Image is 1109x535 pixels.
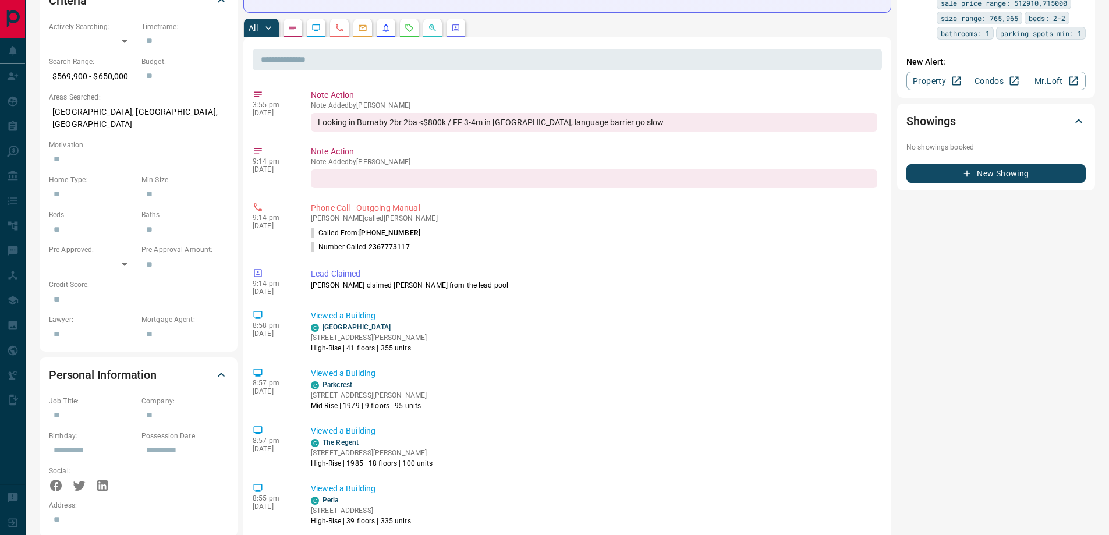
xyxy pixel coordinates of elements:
p: 9:14 pm [253,157,293,165]
p: Viewed a Building [311,425,877,437]
p: [DATE] [253,288,293,296]
p: [DATE] [253,329,293,338]
span: parking spots min: 1 [1000,27,1082,39]
p: New Alert: [906,56,1086,68]
p: [STREET_ADDRESS][PERSON_NAME] [311,448,433,458]
p: All [249,24,258,32]
p: Viewed a Building [311,483,877,495]
a: [GEOGRAPHIC_DATA] [323,323,391,331]
h2: Personal Information [49,366,157,384]
span: beds: 2-2 [1029,12,1065,24]
p: Phone Call - Outgoing Manual [311,202,877,214]
p: 8:57 pm [253,379,293,387]
div: condos.ca [311,324,319,332]
svg: Lead Browsing Activity [311,23,321,33]
p: Pre-Approved: [49,245,136,255]
a: Condos [966,72,1026,90]
p: Timeframe: [141,22,228,32]
p: Beds: [49,210,136,220]
p: Company: [141,396,228,406]
a: Property [906,72,966,90]
p: [GEOGRAPHIC_DATA], [GEOGRAPHIC_DATA], [GEOGRAPHIC_DATA] [49,102,228,134]
p: Credit Score: [49,279,228,290]
p: [DATE] [253,222,293,230]
p: Called From: [311,228,420,238]
p: High-Rise | 1985 | 18 floors | 100 units [311,458,433,469]
p: Min Size: [141,175,228,185]
p: Social: [49,466,136,476]
div: Showings [906,107,1086,135]
div: condos.ca [311,439,319,447]
a: Parkcrest [323,381,352,389]
div: - [311,169,877,188]
p: Baths: [141,210,228,220]
p: 8:58 pm [253,321,293,329]
p: Lead Claimed [311,268,877,280]
p: Viewed a Building [311,367,877,380]
p: Job Title: [49,396,136,406]
p: Motivation: [49,140,228,150]
p: Viewed a Building [311,310,877,322]
p: 3:55 pm [253,101,293,109]
p: Home Type: [49,175,136,185]
p: No showings booked [906,142,1086,153]
p: Number Called: [311,242,410,252]
span: [PHONE_NUMBER] [359,229,420,237]
p: [DATE] [253,502,293,511]
span: 2367773117 [369,243,410,251]
svg: Requests [405,23,414,33]
p: 9:14 pm [253,214,293,222]
h2: Showings [906,112,956,130]
p: Mortgage Agent: [141,314,228,325]
a: Perla [323,496,339,504]
p: Lawyer: [49,314,136,325]
div: Personal Information [49,361,228,389]
p: [STREET_ADDRESS][PERSON_NAME] [311,390,427,401]
p: Pre-Approval Amount: [141,245,228,255]
p: [DATE] [253,387,293,395]
svg: Listing Alerts [381,23,391,33]
p: [DATE] [253,165,293,173]
div: condos.ca [311,497,319,505]
p: Actively Searching: [49,22,136,32]
p: 9:14 pm [253,279,293,288]
p: Mid-Rise | 1979 | 9 floors | 95 units [311,401,427,411]
div: Looking in Burnaby 2br 2ba <$800k / FF 3-4m in [GEOGRAPHIC_DATA], language barrier go slow [311,113,877,132]
p: Search Range: [49,56,136,67]
a: Mr.Loft [1026,72,1086,90]
p: Note Action [311,89,877,101]
p: High-Rise | 41 floors | 355 units [311,343,427,353]
p: Note Added by [PERSON_NAME] [311,158,877,166]
p: High-Rise | 39 floors | 335 units [311,516,411,526]
div: condos.ca [311,381,319,389]
p: Possession Date: [141,431,228,441]
p: Note Action [311,146,877,158]
svg: Notes [288,23,297,33]
p: Address: [49,500,228,511]
p: Budget: [141,56,228,67]
p: Note Added by [PERSON_NAME] [311,101,877,109]
svg: Opportunities [428,23,437,33]
svg: Emails [358,23,367,33]
p: $569,900 - $650,000 [49,67,136,86]
button: New Showing [906,164,1086,183]
p: 8:55 pm [253,494,293,502]
a: The Regent [323,438,359,447]
p: [PERSON_NAME] called [PERSON_NAME] [311,214,877,222]
span: bathrooms: 1 [941,27,990,39]
p: [STREET_ADDRESS] [311,505,411,516]
p: [DATE] [253,445,293,453]
p: [DATE] [253,109,293,117]
p: [PERSON_NAME] claimed [PERSON_NAME] from the lead pool [311,280,877,290]
span: size range: 765,965 [941,12,1018,24]
p: Areas Searched: [49,92,228,102]
svg: Calls [335,23,344,33]
svg: Agent Actions [451,23,460,33]
p: [STREET_ADDRESS][PERSON_NAME] [311,332,427,343]
p: 8:57 pm [253,437,293,445]
p: Birthday: [49,431,136,441]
